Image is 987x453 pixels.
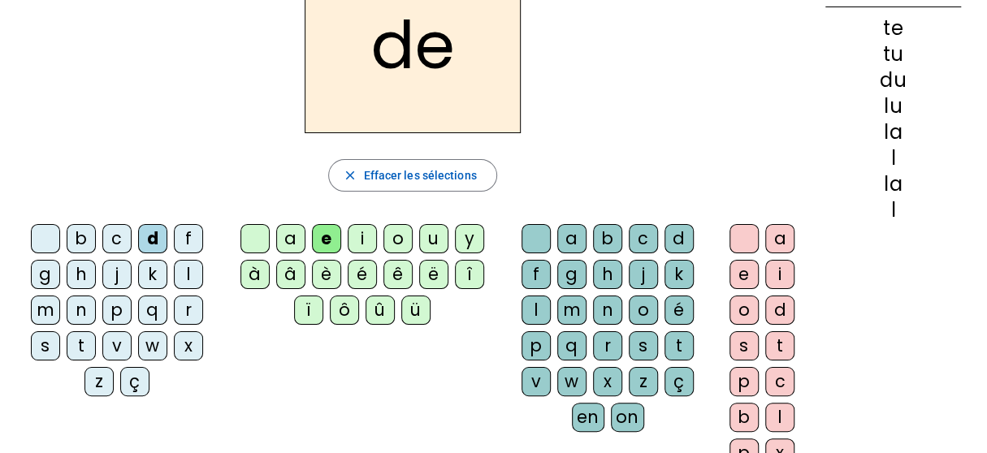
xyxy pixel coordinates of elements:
div: f [174,224,203,253]
mat-icon: close [342,168,357,183]
div: x [593,367,622,396]
div: n [593,296,622,325]
div: ï [294,296,323,325]
div: ü [401,296,431,325]
div: à [240,260,270,289]
div: z [629,367,658,396]
div: t [664,331,694,360]
div: a [765,224,794,253]
div: tu [825,45,961,64]
div: a [276,224,305,253]
div: d [138,224,167,253]
div: c [102,224,132,253]
div: o [383,224,413,253]
div: la [825,123,961,142]
div: ç [664,367,694,396]
div: du [825,71,961,90]
div: c [765,367,794,396]
div: w [138,331,167,360]
div: k [138,260,167,289]
div: t [765,331,794,360]
div: s [31,331,60,360]
div: j [102,260,132,289]
div: w [557,367,587,396]
div: s [629,331,658,360]
div: e [312,224,341,253]
div: e [729,260,759,289]
div: q [557,331,587,360]
div: â [276,260,305,289]
div: la [825,175,961,194]
div: g [31,260,60,289]
div: on [611,403,644,432]
div: é [664,296,694,325]
div: r [174,296,203,325]
div: v [102,331,132,360]
div: l [522,296,551,325]
div: î [455,260,484,289]
div: r [593,331,622,360]
div: i [348,224,377,253]
div: v [522,367,551,396]
div: o [629,296,658,325]
div: o [729,296,759,325]
div: ô [330,296,359,325]
div: p [102,296,132,325]
div: ê [383,260,413,289]
div: ë [419,260,448,289]
div: ç [120,367,149,396]
div: l [825,201,961,220]
div: è [312,260,341,289]
div: h [67,260,96,289]
div: lu [825,97,961,116]
div: z [84,367,114,396]
div: s [729,331,759,360]
div: b [67,224,96,253]
div: m [31,296,60,325]
div: u [419,224,448,253]
div: d [765,296,794,325]
div: g [557,260,587,289]
div: x [174,331,203,360]
div: f [522,260,551,289]
div: j [629,260,658,289]
div: a [557,224,587,253]
span: Effacer les sélections [363,166,476,185]
button: Effacer les sélections [328,159,496,192]
div: l [174,260,203,289]
div: l [825,149,961,168]
div: te [825,19,961,38]
div: i [765,260,794,289]
div: b [593,224,622,253]
div: d [664,224,694,253]
div: û [366,296,395,325]
div: é [348,260,377,289]
div: c [629,224,658,253]
div: h [593,260,622,289]
div: p [522,331,551,360]
div: t [67,331,96,360]
div: k [664,260,694,289]
div: p [729,367,759,396]
div: q [138,296,167,325]
div: m [557,296,587,325]
div: b [729,403,759,432]
div: y [455,224,484,253]
div: l [765,403,794,432]
div: n [67,296,96,325]
div: en [572,403,604,432]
